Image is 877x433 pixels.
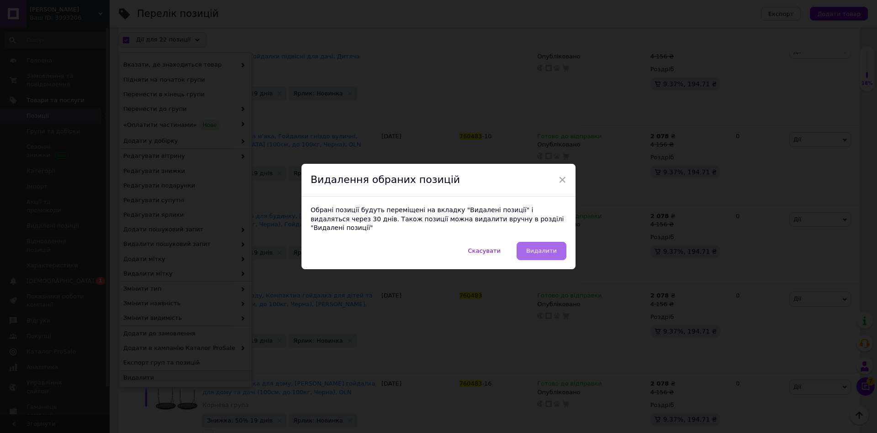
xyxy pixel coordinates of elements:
[311,206,564,231] span: Обрані позиції будуть переміщені на вкладку "Видалені позиції" і видаляться через 30 днів. Також ...
[459,242,510,260] button: Скасувати
[526,247,557,254] span: Видалити
[468,247,501,254] span: Скасувати
[311,174,460,185] span: Видалення обраних позицій
[558,172,566,188] span: ×
[517,242,566,260] button: Видалити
